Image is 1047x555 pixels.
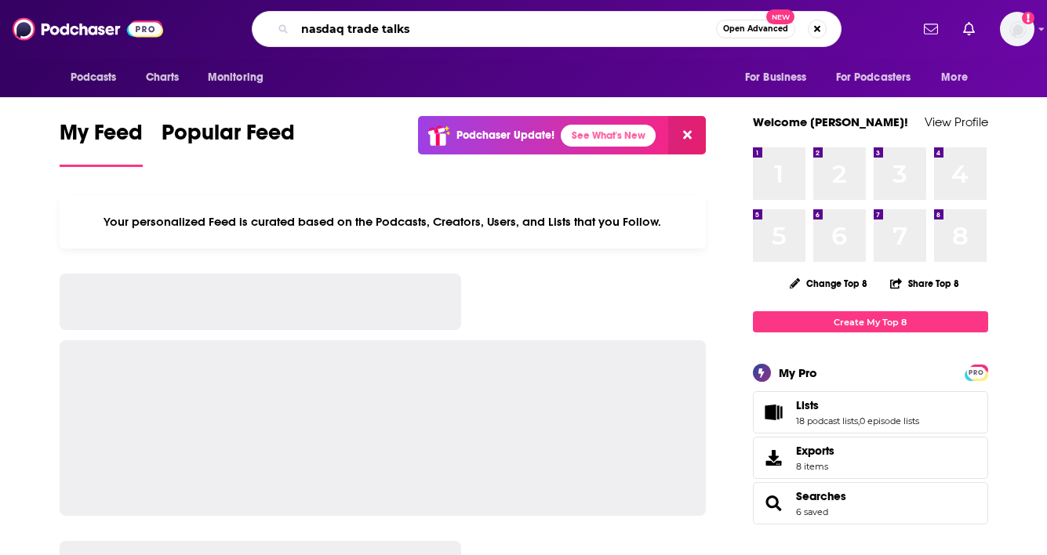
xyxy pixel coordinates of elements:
span: Charts [146,67,180,89]
svg: Add a profile image [1022,12,1034,24]
a: Searches [796,489,846,503]
button: open menu [930,63,987,92]
button: Open AdvancedNew [716,20,795,38]
span: For Podcasters [836,67,911,89]
a: Lists [796,398,919,412]
button: open menu [60,63,137,92]
input: Search podcasts, credits, & more... [295,16,716,42]
a: 6 saved [796,506,828,517]
img: Podchaser - Follow, Share and Rate Podcasts [13,14,163,44]
span: New [766,9,794,24]
button: Share Top 8 [889,268,960,299]
span: Popular Feed [162,119,295,155]
a: My Feed [60,119,143,167]
a: 18 podcast lists [796,415,858,426]
img: User Profile [1000,12,1034,46]
a: Create My Top 8 [753,311,988,332]
p: Podchaser Update! [456,129,554,142]
span: Open Advanced [723,25,788,33]
span: My Feed [60,119,143,155]
span: For Business [745,67,807,89]
span: 8 items [796,461,834,472]
span: Monitoring [208,67,264,89]
div: Search podcasts, credits, & more... [252,11,842,47]
span: Exports [796,444,834,458]
a: PRO [967,366,986,378]
span: Logged in as megcassidy [1000,12,1034,46]
a: Lists [758,401,790,423]
button: Show profile menu [1000,12,1034,46]
span: Lists [753,391,988,433]
a: Popular Feed [162,119,295,167]
button: Change Top 8 [780,274,878,293]
a: View Profile [925,114,988,129]
a: Charts [136,63,189,92]
button: open menu [826,63,934,92]
span: More [941,67,968,89]
a: Show notifications dropdown [957,16,981,42]
span: , [858,415,860,426]
a: Show notifications dropdown [918,16,944,42]
a: See What's New [561,125,656,147]
button: open menu [197,63,284,92]
button: open menu [734,63,827,92]
a: Searches [758,492,790,514]
span: Exports [758,447,790,469]
span: Lists [796,398,819,412]
div: My Pro [779,365,817,380]
span: Searches [753,482,988,524]
div: Your personalized Feed is curated based on the Podcasts, Creators, Users, and Lists that you Follow. [60,195,707,248]
a: Welcome [PERSON_NAME]! [753,114,908,129]
a: 0 episode lists [860,415,919,426]
span: Podcasts [71,67,117,89]
span: PRO [967,367,986,379]
a: Exports [753,437,988,479]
